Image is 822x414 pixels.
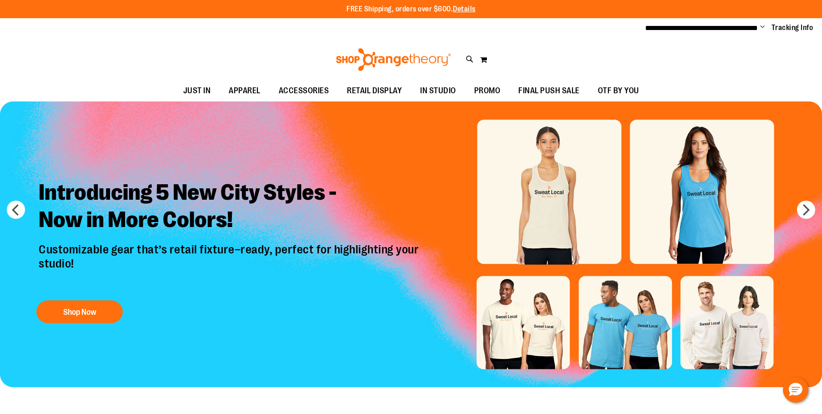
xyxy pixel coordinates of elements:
[772,23,813,33] a: Tracking Info
[220,81,270,101] a: APPAREL
[32,242,443,291] p: Customizable gear that’s retail fixture–ready, perfect for highlighting your studio!
[174,81,220,101] a: JUST IN
[347,81,402,101] span: RETAIL DISPLAY
[229,81,261,101] span: APPAREL
[760,23,765,32] button: Account menu
[7,201,25,219] button: prev
[453,5,476,13] a: Details
[335,48,452,71] img: Shop Orangetheory
[797,201,815,219] button: next
[518,81,580,101] span: FINAL PUSH SALE
[465,81,510,101] a: PROMO
[338,81,411,101] a: RETAIL DISPLAY
[36,300,123,323] button: Shop Now
[420,81,456,101] span: IN STUDIO
[279,81,329,101] span: ACCESSORIES
[783,377,808,403] button: Hello, have a question? Let’s chat.
[598,81,639,101] span: OTF BY YOU
[32,172,443,242] h2: Introducing 5 New City Styles - Now in More Colors!
[32,172,443,328] a: Introducing 5 New City Styles -Now in More Colors! Customizable gear that’s retail fixture–ready,...
[183,81,211,101] span: JUST IN
[509,81,589,101] a: FINAL PUSH SALE
[270,81,338,101] a: ACCESSORIES
[589,81,648,101] a: OTF BY YOU
[346,4,476,15] p: FREE Shipping, orders over $600.
[411,81,465,101] a: IN STUDIO
[474,81,501,101] span: PROMO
